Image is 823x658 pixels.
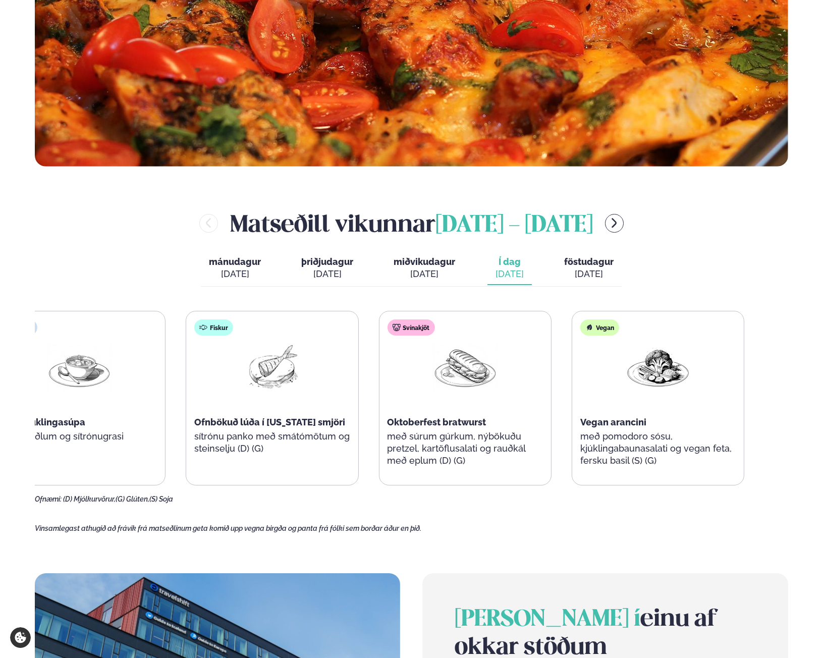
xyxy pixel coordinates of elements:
img: Vegan.png [626,344,690,391]
span: miðvikudagur [394,256,455,267]
span: Thai kjúklingasúpa [2,417,85,427]
span: Oktoberfest bratwurst [387,417,486,427]
div: [DATE] [394,268,455,280]
h2: Matseðill vikunnar [230,207,593,240]
img: Fish.png [240,344,304,391]
img: Soup.png [47,344,112,391]
p: með súrum gúrkum, nýbökuðu pretzel, kartöflusalati og rauðkál með eplum (D) (G) [387,430,542,467]
span: Vegan arancini [580,417,646,427]
span: föstudagur [564,256,614,267]
p: með pomodoro sósu, kjúklingabaunasalati og vegan feta, fersku basil (S) (G) [580,430,736,467]
div: Svínakjöt [387,319,434,336]
img: fish.svg [199,323,207,332]
span: Ofnbökuð lúða í [US_STATE] smjöri [194,417,345,427]
div: [DATE] [564,268,614,280]
p: sítrónu panko með smátómötum og steinselju (D) (G) [194,430,350,455]
div: Súpa [2,319,37,336]
img: pork.svg [392,323,400,332]
span: þriðjudagur [301,256,353,267]
span: (G) Glúten, [116,495,149,503]
span: (S) Soja [149,495,173,503]
span: Ofnæmi: [35,495,62,503]
span: [DATE] - [DATE] [435,214,593,237]
button: menu-btn-left [199,214,218,233]
div: [DATE] [301,268,353,280]
button: miðvikudagur [DATE] [386,252,463,285]
img: Vegan.svg [585,323,593,332]
span: [PERSON_NAME] í [455,609,640,631]
div: Fiskur [194,319,233,336]
p: með núðlum og sítrónugrasi [2,430,157,443]
span: (D) Mjólkurvörur, [63,495,116,503]
span: mánudagur [209,256,261,267]
img: Panini.png [433,344,498,391]
div: [DATE] [209,268,261,280]
span: Í dag [496,256,524,268]
div: Vegan [580,319,619,336]
button: þriðjudagur [DATE] [293,252,361,285]
a: Cookie settings [10,627,31,648]
button: mánudagur [DATE] [201,252,269,285]
button: Í dag [DATE] [487,252,532,285]
button: föstudagur [DATE] [556,252,622,285]
div: [DATE] [496,268,524,280]
span: Vinsamlegast athugið að frávik frá matseðlinum geta komið upp vegna birgða og panta frá fólki sem... [35,524,421,532]
button: menu-btn-right [605,214,624,233]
